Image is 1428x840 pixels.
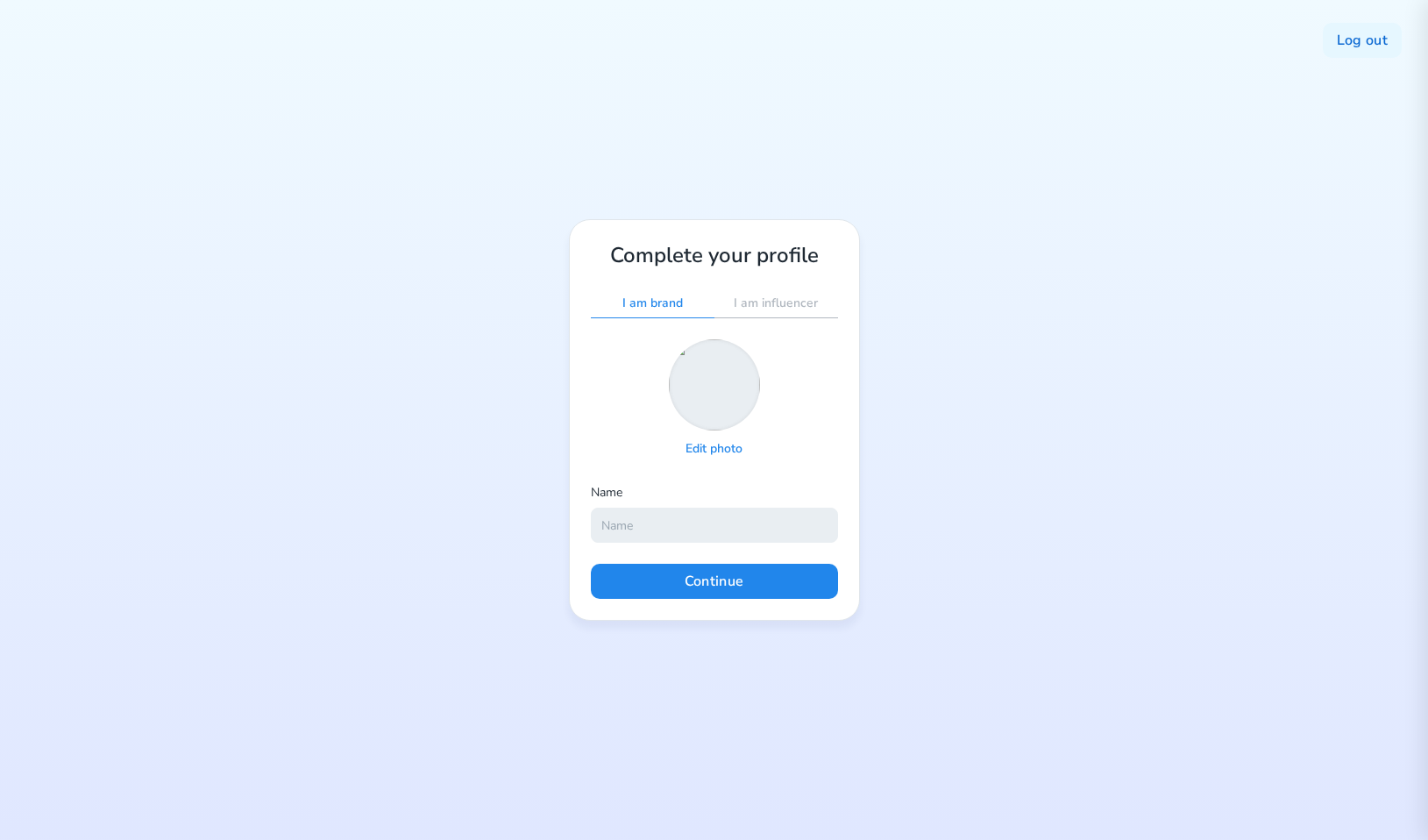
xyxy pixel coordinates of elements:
div: Name [591,482,838,508]
p: Edit photo [686,441,742,458]
button: Continue [591,564,838,599]
h1: Complete your profile [591,241,838,269]
p: I am brand [622,295,683,312]
p: I am influencer [734,295,818,312]
input: Name [591,508,838,543]
button: Log out [1323,23,1402,58]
